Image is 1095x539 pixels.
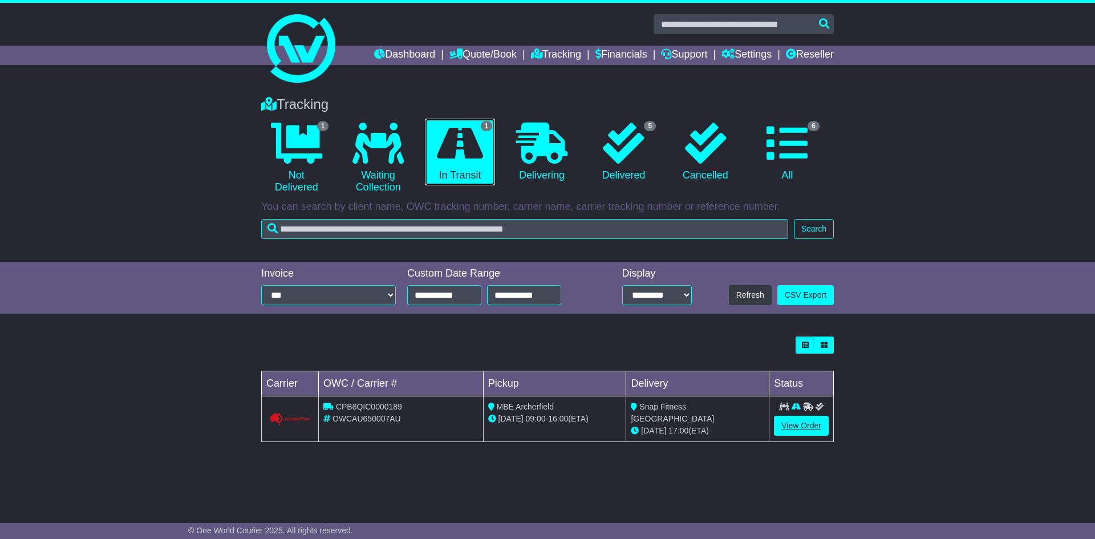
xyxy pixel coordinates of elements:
a: Financials [595,46,647,65]
div: Invoice [261,268,396,280]
span: 6 [808,121,820,131]
div: (ETA) [631,425,764,437]
span: [DATE] [498,414,524,423]
td: Carrier [262,371,319,396]
span: 1 [317,121,329,131]
td: Delivery [626,371,769,396]
span: 5 [644,121,656,131]
span: 16:00 [548,414,568,423]
span: 17:00 [668,426,688,435]
td: Pickup [483,371,626,396]
span: OWCAU650007AU [332,414,401,423]
td: Status [769,371,834,396]
a: CSV Export [777,285,834,305]
p: You can search by client name, OWC tracking number, carrier name, carrier tracking number or refe... [261,201,834,213]
span: 09:00 [526,414,546,423]
span: CPB8QIC0000189 [336,402,402,411]
span: [DATE] [641,426,666,435]
div: - (ETA) [488,413,622,425]
div: Tracking [255,96,839,113]
a: Reseller [786,46,834,65]
a: View Order [774,416,829,436]
a: Dashboard [374,46,435,65]
a: 5 Delivered [589,119,659,186]
a: Quote/Book [449,46,517,65]
span: 1 [481,121,493,131]
button: Refresh [729,285,772,305]
button: Search [794,219,834,239]
a: Tracking [531,46,581,65]
img: GetCarrierServiceLogo [269,412,311,426]
a: 1 Not Delivered [261,119,331,198]
a: Settings [721,46,772,65]
div: Display [622,268,692,280]
a: 1 In Transit [425,119,495,186]
td: OWC / Carrier # [319,371,484,396]
a: Cancelled [670,119,740,186]
span: Snap Fitness [GEOGRAPHIC_DATA] [631,402,714,423]
a: Delivering [506,119,577,186]
a: 6 All [752,119,822,186]
span: MBE Archerfield [497,402,554,411]
a: Support [661,46,707,65]
a: Waiting Collection [343,119,413,198]
div: Custom Date Range [407,268,590,280]
span: © One World Courier 2025. All rights reserved. [188,526,353,535]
